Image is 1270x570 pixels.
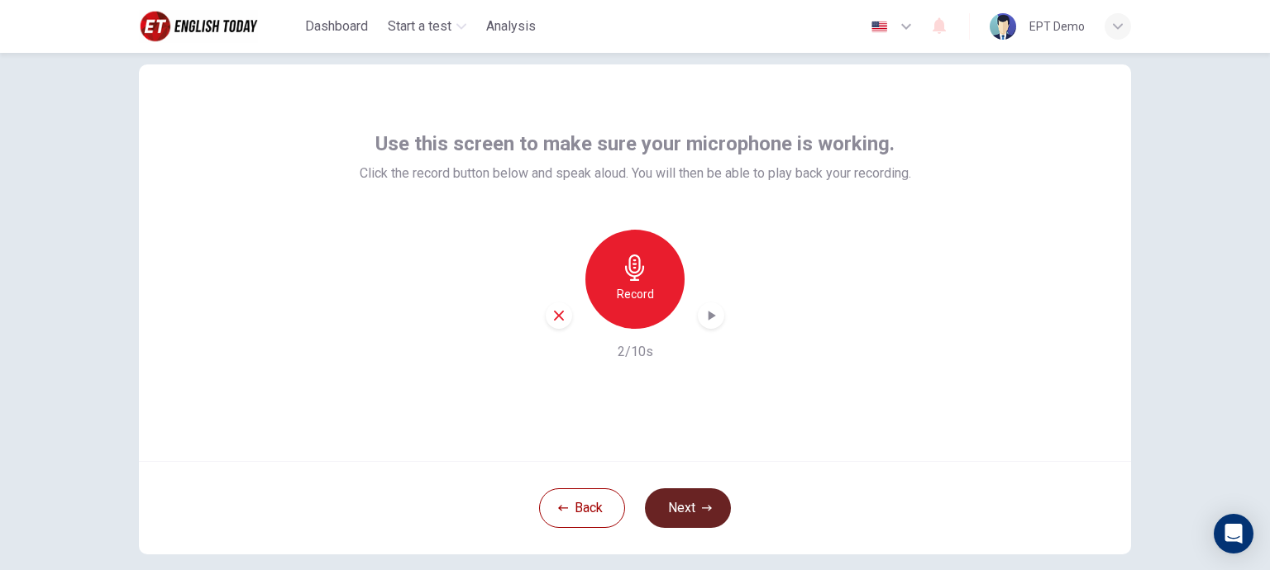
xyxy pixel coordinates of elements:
button: Start a test [381,12,473,41]
button: Back [539,488,625,528]
img: en [869,21,890,33]
span: Start a test [388,17,451,36]
h6: Record [617,284,654,304]
div: Open Intercom Messenger [1214,514,1253,553]
span: Dashboard [305,17,368,36]
div: EPT Demo [1029,17,1085,36]
button: Record [585,230,685,329]
h6: 2/10s [618,342,653,362]
a: English Today logo [139,10,298,43]
span: Use this screen to make sure your microphone is working. [375,131,895,157]
button: Dashboard [298,12,375,41]
span: Analysis [486,17,536,36]
span: Click the record button below and speak aloud. You will then be able to play back your recording. [360,164,911,183]
img: English Today logo [139,10,260,43]
button: Analysis [480,12,542,41]
img: Profile picture [990,13,1016,40]
button: Next [645,488,731,528]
